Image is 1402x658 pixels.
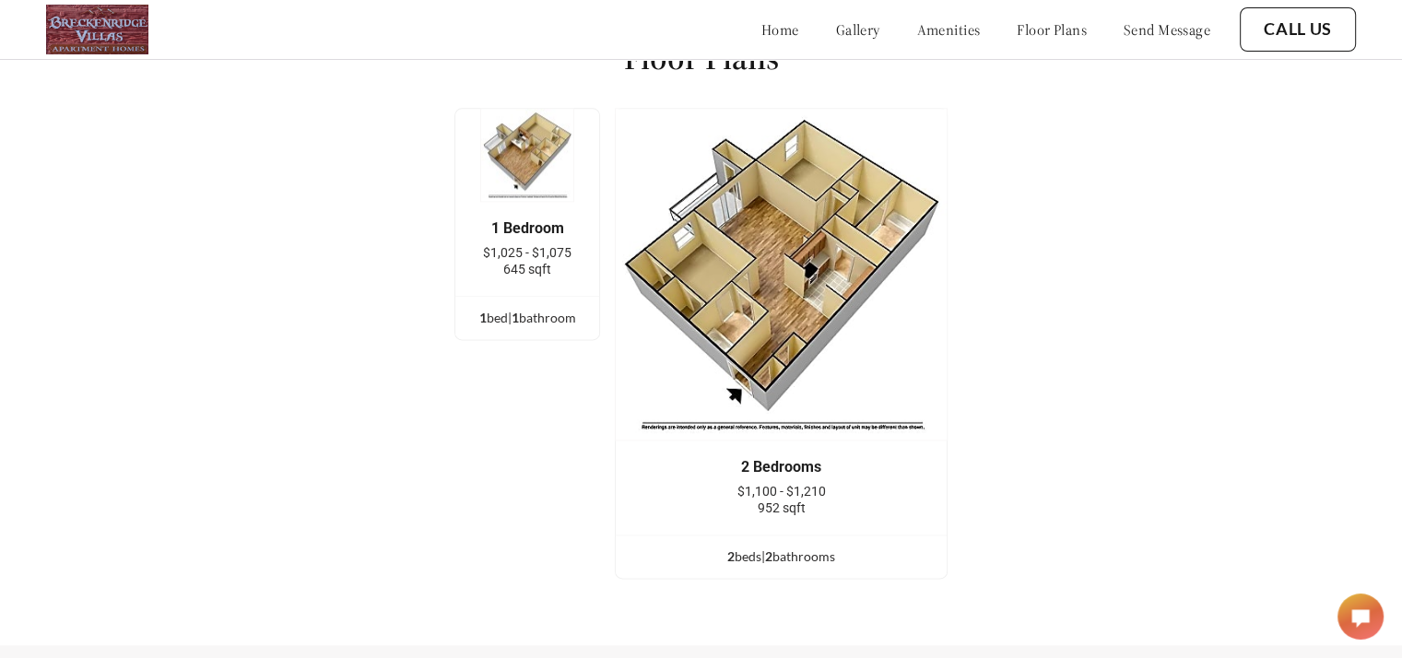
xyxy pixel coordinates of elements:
[46,5,148,54] img: Company logo
[758,500,806,515] span: 952 sqft
[616,546,947,567] div: bed s | bathroom s
[503,262,551,276] span: 645 sqft
[1240,7,1356,52] button: Call Us
[479,310,487,325] span: 1
[615,108,948,441] img: example
[761,20,799,39] a: home
[1124,20,1210,39] a: send message
[1264,19,1332,40] a: Call Us
[727,548,735,564] span: 2
[737,484,826,499] span: $1,100 - $1,210
[917,20,981,39] a: amenities
[836,20,880,39] a: gallery
[643,459,919,476] div: 2 Bedrooms
[1017,20,1087,39] a: floor plans
[483,220,571,237] div: 1 Bedroom
[765,548,772,564] span: 2
[455,308,599,328] div: bed | bathroom
[512,310,519,325] span: 1
[480,108,574,202] img: example
[483,245,571,260] span: $1,025 - $1,075
[624,37,779,78] h1: Floor Plans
